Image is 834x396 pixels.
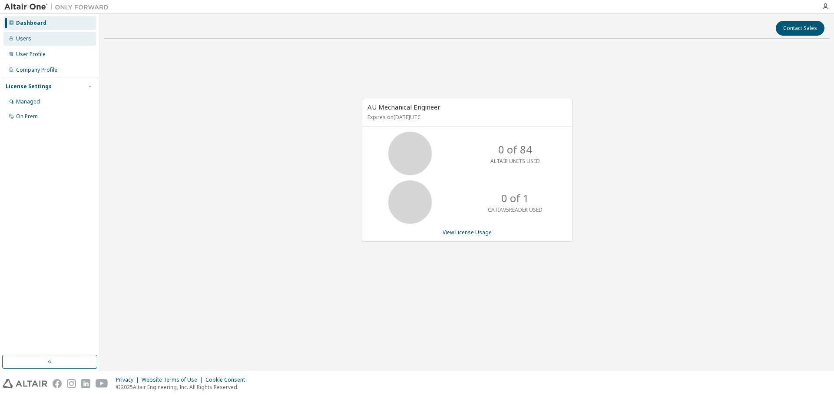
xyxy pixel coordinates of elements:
[488,206,543,213] p: CATIAV5READER USED
[6,83,52,90] div: License Settings
[3,379,47,388] img: altair_logo.svg
[96,379,108,388] img: youtube.svg
[81,379,90,388] img: linkedin.svg
[367,113,565,121] p: Expires on [DATE] UTC
[16,67,57,73] div: Company Profile
[16,98,40,105] div: Managed
[116,383,250,391] p: © 2025 Altair Engineering, Inc. All Rights Reserved.
[142,376,205,383] div: Website Terms of Use
[490,157,540,165] p: ALTAIR UNITS USED
[498,142,532,157] p: 0 of 84
[367,103,440,111] span: AU Mechanical Engineer
[16,20,46,27] div: Dashboard
[443,229,492,236] a: View License Usage
[16,51,46,58] div: User Profile
[16,35,31,42] div: Users
[53,379,62,388] img: facebook.svg
[4,3,113,11] img: Altair One
[501,191,529,206] p: 0 of 1
[776,21,824,36] button: Contact Sales
[67,379,76,388] img: instagram.svg
[116,376,142,383] div: Privacy
[16,113,38,120] div: On Prem
[205,376,250,383] div: Cookie Consent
